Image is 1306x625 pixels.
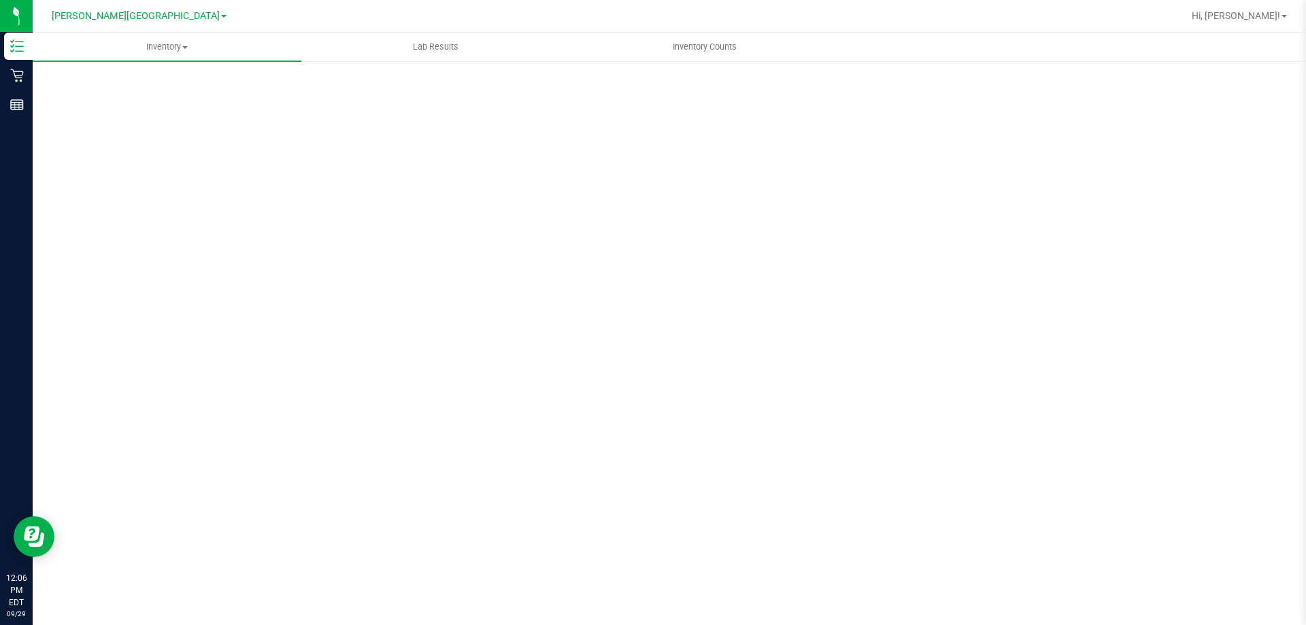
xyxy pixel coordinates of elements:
[654,41,755,53] span: Inventory Counts
[33,41,301,53] span: Inventory
[14,516,54,557] iframe: Resource center
[33,33,301,61] a: Inventory
[301,33,570,61] a: Lab Results
[10,98,24,112] inline-svg: Reports
[10,39,24,53] inline-svg: Inventory
[6,609,27,619] p: 09/29
[6,572,27,609] p: 12:06 PM EDT
[52,10,220,22] span: [PERSON_NAME][GEOGRAPHIC_DATA]
[10,69,24,82] inline-svg: Retail
[395,41,477,53] span: Lab Results
[1192,10,1280,21] span: Hi, [PERSON_NAME]!
[570,33,839,61] a: Inventory Counts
